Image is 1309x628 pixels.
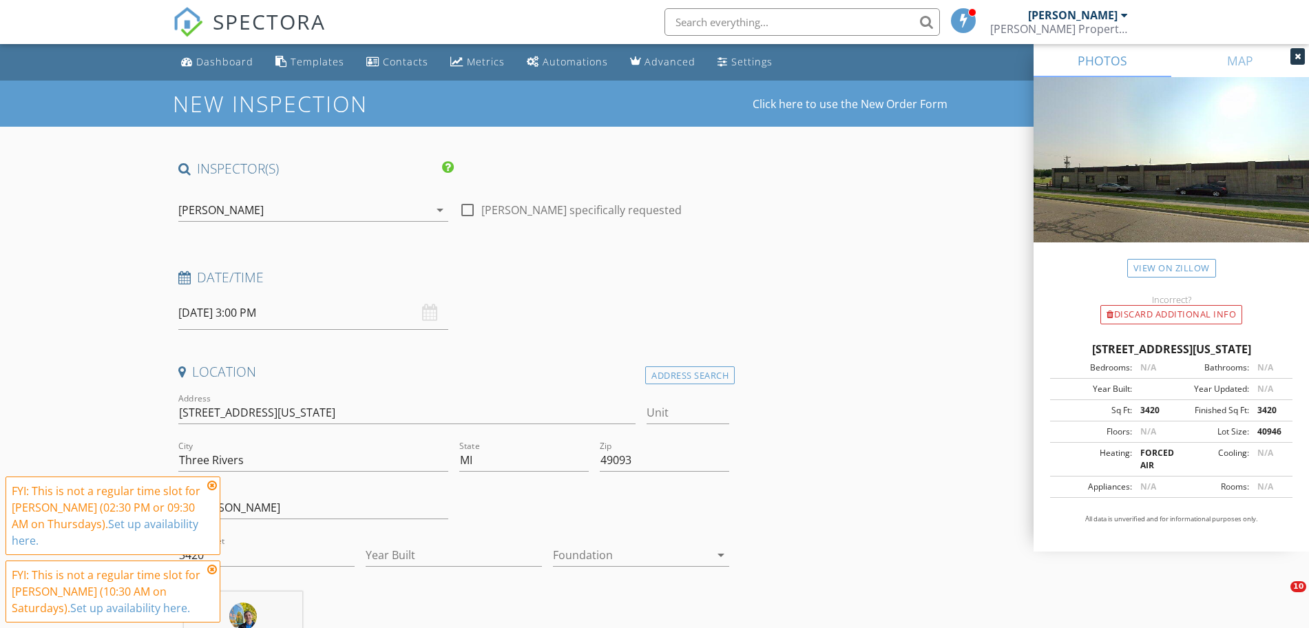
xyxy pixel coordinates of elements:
[291,55,344,68] div: Templates
[990,22,1128,36] div: Baker Property Inspections
[1290,581,1306,592] span: 10
[645,366,735,385] div: Address Search
[1249,426,1288,438] div: 40946
[1171,44,1309,77] a: MAP
[1132,404,1171,417] div: 3420
[1171,362,1249,374] div: Bathrooms:
[1140,481,1156,492] span: N/A
[1029,50,1134,75] a: Support Center
[1171,404,1249,417] div: Finished Sq Ft:
[1034,44,1171,77] a: PHOTOS
[432,202,448,218] i: arrow_drop_down
[1140,426,1156,437] span: N/A
[645,55,695,68] div: Advanced
[173,92,478,116] h1: New Inspection
[12,483,203,549] div: FYI: This is not a regular time slot for [PERSON_NAME] (02:30 PM or 09:30 AM on Thursdays).
[1132,447,1171,472] div: FORCED AIR
[521,50,614,75] a: Automations (Basic)
[1050,514,1292,524] p: All data is unverified and for informational purposes only.
[1054,404,1132,417] div: Sq Ft:
[1249,404,1288,417] div: 3420
[383,55,428,68] div: Contacts
[712,50,778,75] a: Settings
[1054,426,1132,438] div: Floors:
[1028,8,1118,22] div: [PERSON_NAME]
[731,55,773,68] div: Settings
[270,50,350,75] a: Templates
[176,50,259,75] a: Dashboard
[196,55,253,68] div: Dashboard
[1257,362,1273,373] span: N/A
[713,547,729,563] i: arrow_drop_down
[1171,481,1249,493] div: Rooms:
[1054,383,1132,395] div: Year Built:
[1054,481,1132,493] div: Appliances:
[1257,447,1273,459] span: N/A
[1054,447,1132,472] div: Heating:
[445,50,510,75] a: Metrics
[178,269,730,286] h4: Date/Time
[173,19,326,48] a: SPECTORA
[12,567,203,616] div: FYI: This is not a regular time slot for [PERSON_NAME] (10:30 AM on Saturdays).
[70,600,190,616] a: Set up availability here.
[1171,383,1249,395] div: Year Updated:
[178,296,448,330] input: Select date
[664,8,940,36] input: Search everything...
[1171,426,1249,438] div: Lot Size:
[178,160,454,178] h4: INSPECTOR(S)
[1127,259,1216,278] a: View on Zillow
[1257,481,1273,492] span: N/A
[1257,383,1273,395] span: N/A
[173,7,203,37] img: The Best Home Inspection Software - Spectora
[1054,362,1132,374] div: Bedrooms:
[1140,362,1156,373] span: N/A
[1050,341,1292,357] div: [STREET_ADDRESS][US_STATE]
[1262,581,1295,614] iframe: Intercom live chat
[481,203,682,217] label: [PERSON_NAME] specifically requested
[1100,305,1242,324] div: Discard Additional info
[178,363,730,381] h4: Location
[1034,77,1309,275] img: streetview
[361,50,434,75] a: Contacts
[1034,294,1309,305] div: Incorrect?
[625,50,701,75] a: Advanced
[543,55,608,68] div: Automations
[753,98,947,109] a: Click here to use the New Order Form
[467,55,505,68] div: Metrics
[178,204,264,216] div: [PERSON_NAME]
[1171,447,1249,472] div: Cooling:
[213,7,326,36] span: SPECTORA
